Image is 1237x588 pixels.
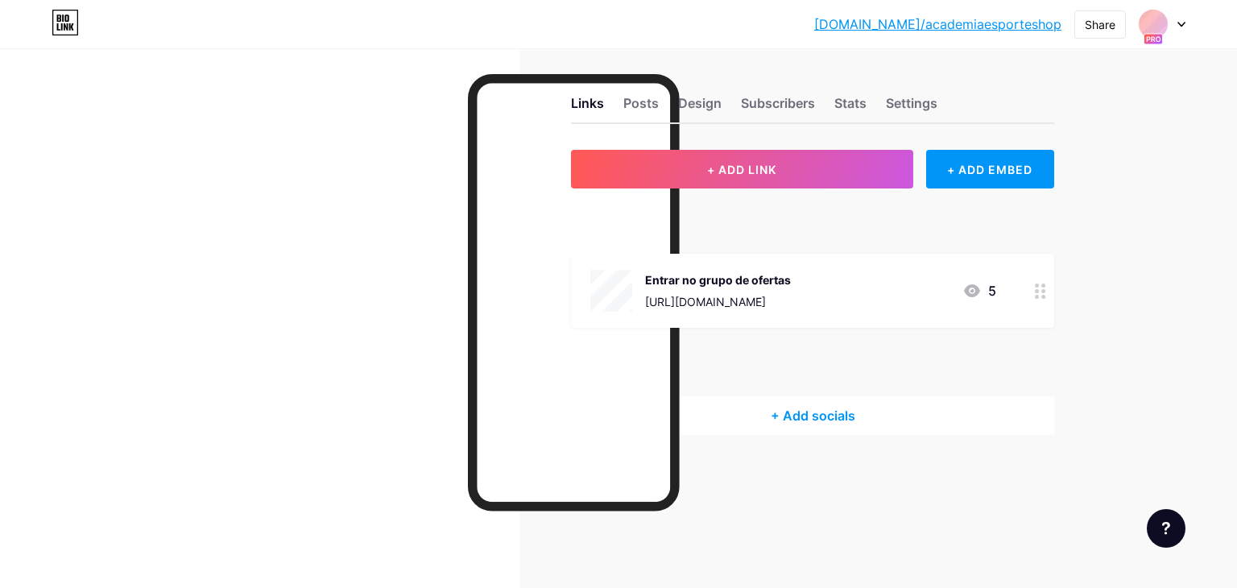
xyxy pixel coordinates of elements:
[571,150,913,188] button: + ADD LINK
[707,163,776,176] span: + ADD LINK
[678,93,722,122] div: Design
[571,93,604,122] div: Links
[571,396,1054,435] div: + Add socials
[814,14,1061,34] a: [DOMAIN_NAME]/academiaesporteshop
[926,150,1054,188] div: + ADD EMBED
[571,366,1054,383] div: SOCIALS
[962,281,996,300] div: 5
[623,93,659,122] div: Posts
[645,293,791,310] div: [URL][DOMAIN_NAME]
[1085,16,1115,33] div: Share
[645,271,791,288] div: Entrar no grupo de ofertas
[741,93,815,122] div: Subscribers
[886,93,937,122] div: Settings
[834,93,867,122] div: Stats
